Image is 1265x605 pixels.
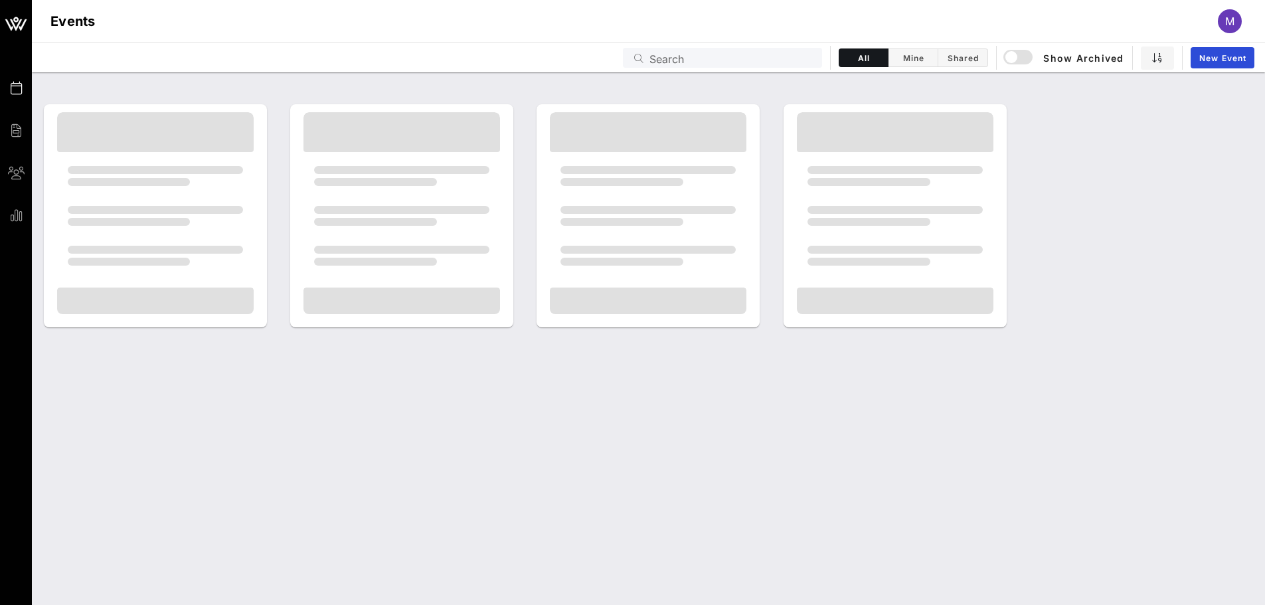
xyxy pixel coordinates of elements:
button: Show Archived [1005,46,1124,70]
div: M [1218,9,1242,33]
span: M [1225,15,1234,28]
a: New Event [1191,47,1254,68]
button: Shared [938,48,988,67]
h1: Events [50,11,96,32]
span: All [847,53,880,63]
span: Shared [946,53,979,63]
span: New Event [1199,53,1246,63]
button: All [839,48,888,67]
span: Show Archived [1005,50,1124,66]
button: Mine [888,48,938,67]
span: Mine [896,53,930,63]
